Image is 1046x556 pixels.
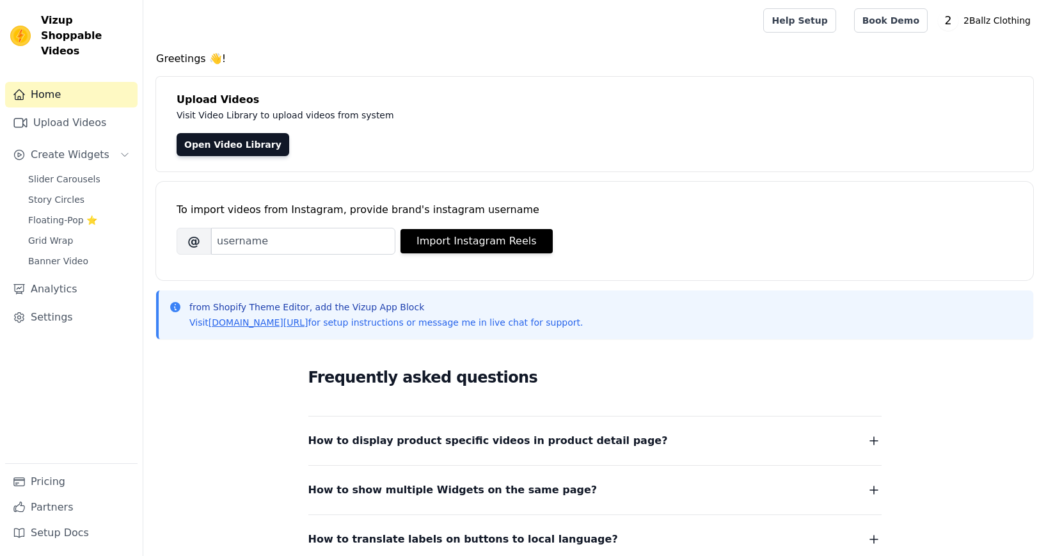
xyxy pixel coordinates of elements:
[308,432,882,450] button: How to display product specific videos in product detail page?
[308,481,598,499] span: How to show multiple Widgets on the same page?
[938,9,1036,32] button: 2 2Ballz Clothing
[308,530,618,548] span: How to translate labels on buttons to local language?
[177,202,1013,218] div: To import videos from Instagram, provide brand's instagram username
[20,211,138,229] a: Floating-Pop ⭐
[189,301,583,314] p: from Shopify Theme Editor, add the Vizup App Block
[28,255,88,267] span: Banner Video
[20,170,138,188] a: Slider Carousels
[28,234,73,247] span: Grid Wrap
[156,51,1033,67] h4: Greetings 👋!
[5,110,138,136] a: Upload Videos
[20,252,138,270] a: Banner Video
[763,8,836,33] a: Help Setup
[10,26,31,46] img: Vizup
[209,317,308,328] a: [DOMAIN_NAME][URL]
[400,229,553,253] button: Import Instagram Reels
[20,191,138,209] a: Story Circles
[308,481,882,499] button: How to show multiple Widgets on the same page?
[189,316,583,329] p: Visit for setup instructions or message me in live chat for support.
[5,142,138,168] button: Create Widgets
[854,8,928,33] a: Book Demo
[28,214,97,226] span: Floating-Pop ⭐
[177,107,750,123] p: Visit Video Library to upload videos from system
[177,92,1013,107] h4: Upload Videos
[5,305,138,330] a: Settings
[308,432,668,450] span: How to display product specific videos in product detail page?
[958,9,1036,32] p: 2Ballz Clothing
[5,520,138,546] a: Setup Docs
[28,173,100,186] span: Slider Carousels
[5,495,138,520] a: Partners
[177,133,289,156] a: Open Video Library
[31,147,109,163] span: Create Widgets
[945,14,952,27] text: 2
[41,13,132,59] span: Vizup Shoppable Videos
[177,228,211,255] span: @
[5,469,138,495] a: Pricing
[28,193,84,206] span: Story Circles
[308,365,882,390] h2: Frequently asked questions
[20,232,138,250] a: Grid Wrap
[211,228,395,255] input: username
[308,530,882,548] button: How to translate labels on buttons to local language?
[5,276,138,302] a: Analytics
[5,82,138,107] a: Home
